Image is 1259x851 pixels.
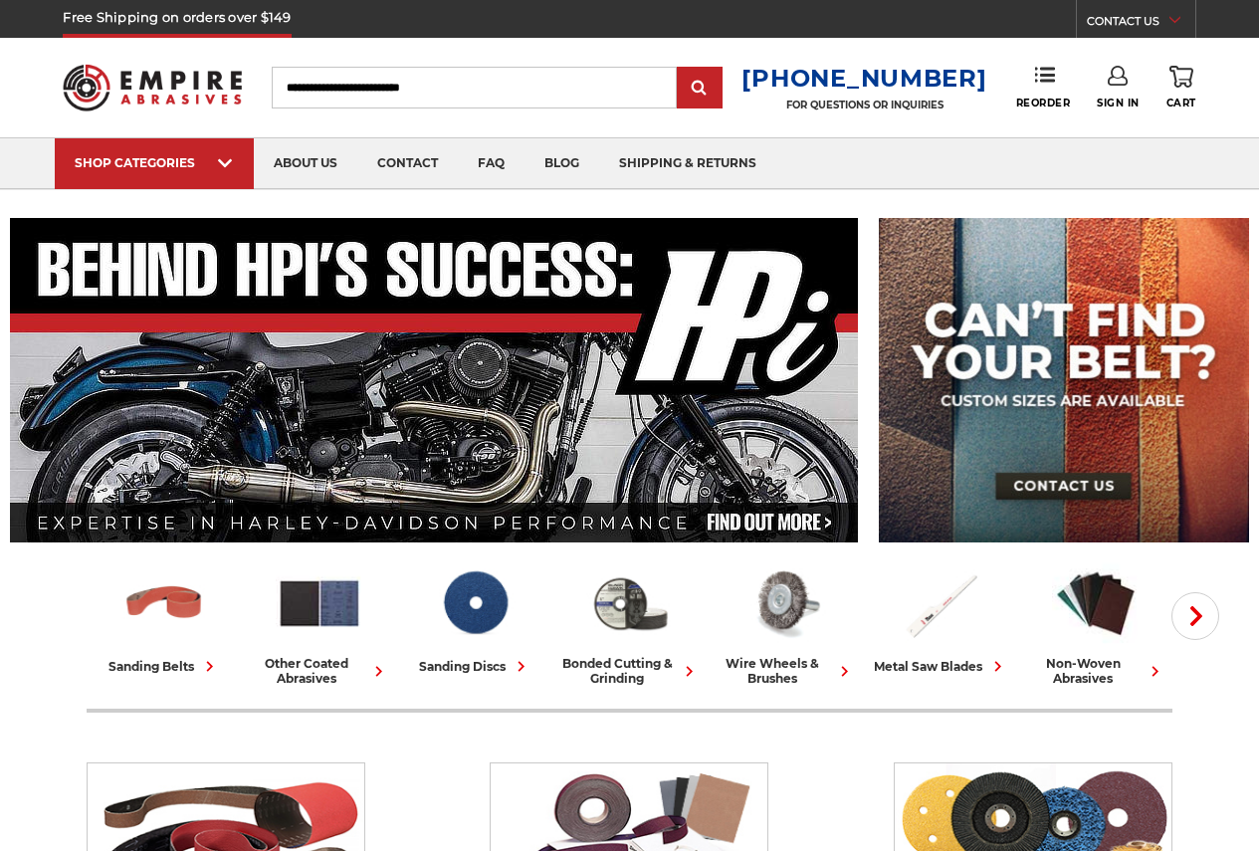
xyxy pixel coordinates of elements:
[741,64,986,93] a: [PHONE_NUMBER]
[879,218,1249,542] img: promo banner for custom belts.
[1087,10,1195,38] a: CONTACT US
[108,656,220,677] div: sanding belts
[871,560,1010,677] a: metal saw blades
[1097,97,1140,109] span: Sign In
[1171,592,1219,640] button: Next
[254,138,357,189] a: about us
[525,138,599,189] a: blog
[458,138,525,189] a: faq
[1166,66,1196,109] a: Cart
[405,560,544,677] a: sanding discs
[1026,560,1165,686] a: non-woven abrasives
[1052,560,1140,646] img: Non-woven Abrasives
[431,560,519,646] img: Sanding Discs
[1016,66,1071,108] a: Reorder
[1166,97,1196,109] span: Cart
[560,560,700,686] a: bonded cutting & grinding
[250,656,389,686] div: other coated abrasives
[10,218,859,542] img: Banner for an interview featuring Horsepower Inc who makes Harley performance upgrades featured o...
[357,138,458,189] a: contact
[741,99,986,111] p: FOR QUESTIONS OR INQUIRIES
[716,656,855,686] div: wire wheels & brushes
[560,656,700,686] div: bonded cutting & grinding
[897,560,984,646] img: Metal Saw Blades
[1016,97,1071,109] span: Reorder
[419,656,531,677] div: sanding discs
[586,560,674,646] img: Bonded Cutting & Grinding
[95,560,234,677] a: sanding belts
[874,656,1008,677] div: metal saw blades
[120,560,208,646] img: Sanding Belts
[250,560,389,686] a: other coated abrasives
[75,155,234,170] div: SHOP CATEGORIES
[680,69,720,108] input: Submit
[599,138,776,189] a: shipping & returns
[741,560,829,646] img: Wire Wheels & Brushes
[63,53,241,122] img: Empire Abrasives
[1026,656,1165,686] div: non-woven abrasives
[716,560,855,686] a: wire wheels & brushes
[276,560,363,646] img: Other Coated Abrasives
